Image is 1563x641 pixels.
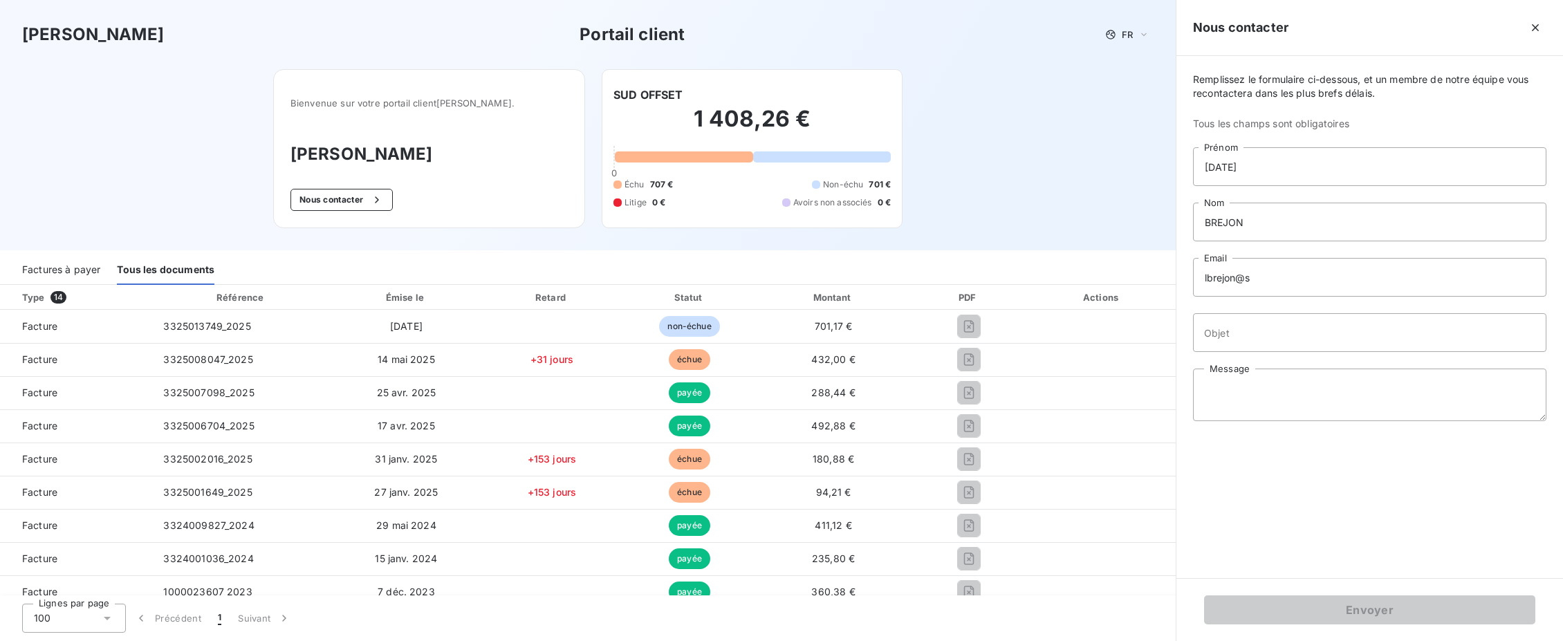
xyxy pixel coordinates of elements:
[878,196,891,209] span: 0 €
[1193,73,1546,100] span: Remplissez le formulaire ci-dessous, et un membre de notre équipe vous recontactera dans les plus...
[117,256,214,285] div: Tous les documents
[811,387,855,398] span: 288,44 €
[210,604,230,633] button: 1
[11,485,141,499] span: Facture
[669,416,710,436] span: payée
[823,178,863,191] span: Non-échu
[1193,203,1546,241] input: placeholder
[669,449,710,470] span: échue
[22,22,164,47] h3: [PERSON_NAME]
[811,353,855,365] span: 432,00 €
[163,387,254,398] span: 3325007098_2025
[14,290,149,304] div: Type
[163,420,254,431] span: 3325006704_2025
[11,452,141,466] span: Facture
[163,353,252,365] span: 3325008047_2025
[811,420,855,431] span: 492,88 €
[11,519,141,532] span: Facture
[793,196,872,209] span: Avoirs non associés
[669,582,710,602] span: payée
[230,604,299,633] button: Suivant
[912,290,1026,304] div: PDF
[625,178,645,191] span: Échu
[11,585,141,599] span: Facture
[378,353,435,365] span: 14 mai 2025
[34,611,50,625] span: 100
[652,196,665,209] span: 0 €
[815,519,851,531] span: 411,12 €
[50,291,66,304] span: 14
[869,178,891,191] span: 701 €
[11,319,141,333] span: Facture
[163,519,254,531] span: 3324009827_2024
[163,453,252,465] span: 3325002016_2025
[1193,313,1546,352] input: placeholder
[580,22,685,47] h3: Portail client
[1122,29,1133,40] span: FR
[1031,290,1173,304] div: Actions
[625,196,647,209] span: Litige
[11,552,141,566] span: Facture
[1193,117,1546,131] span: Tous les champs sont obligatoires
[812,552,855,564] span: 235,80 €
[816,486,851,498] span: 94,21 €
[611,167,617,178] span: 0
[1204,595,1535,624] button: Envoyer
[669,548,710,569] span: payée
[290,142,568,167] h3: [PERSON_NAME]
[376,519,436,531] span: 29 mai 2024
[530,353,573,365] span: +31 jours
[625,290,755,304] div: Statut
[485,290,619,304] div: Retard
[528,453,577,465] span: +153 jours
[1193,18,1288,37] h5: Nous contacter
[1193,147,1546,186] input: placeholder
[216,292,263,303] div: Référence
[811,586,855,597] span: 360,38 €
[126,604,210,633] button: Précédent
[659,316,719,337] span: non-échue
[650,178,674,191] span: 707 €
[290,97,568,109] span: Bienvenue sur votre portail client [PERSON_NAME] .
[22,256,100,285] div: Factures à payer
[813,453,854,465] span: 180,88 €
[11,353,141,366] span: Facture
[163,586,252,597] span: 1000023607_2023
[613,105,891,147] h2: 1 408,26 €
[374,486,438,498] span: 27 janv. 2025
[815,320,852,332] span: 701,17 €
[377,387,436,398] span: 25 avr. 2025
[378,586,435,597] span: 7 déc. 2023
[669,515,710,536] span: payée
[333,290,479,304] div: Émise le
[375,453,437,465] span: 31 janv. 2025
[669,382,710,403] span: payée
[613,86,683,103] h6: SUD OFFSET
[390,320,423,332] span: [DATE]
[11,386,141,400] span: Facture
[528,486,577,498] span: +153 jours
[669,482,710,503] span: échue
[378,420,435,431] span: 17 avr. 2025
[163,486,252,498] span: 3325001649_2025
[1193,258,1546,297] input: placeholder
[375,552,437,564] span: 15 janv. 2024
[11,419,141,433] span: Facture
[669,349,710,370] span: échue
[290,189,393,211] button: Nous contacter
[760,290,906,304] div: Montant
[163,552,253,564] span: 3324001036_2024
[218,611,221,625] span: 1
[163,320,250,332] span: 3325013749_2025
